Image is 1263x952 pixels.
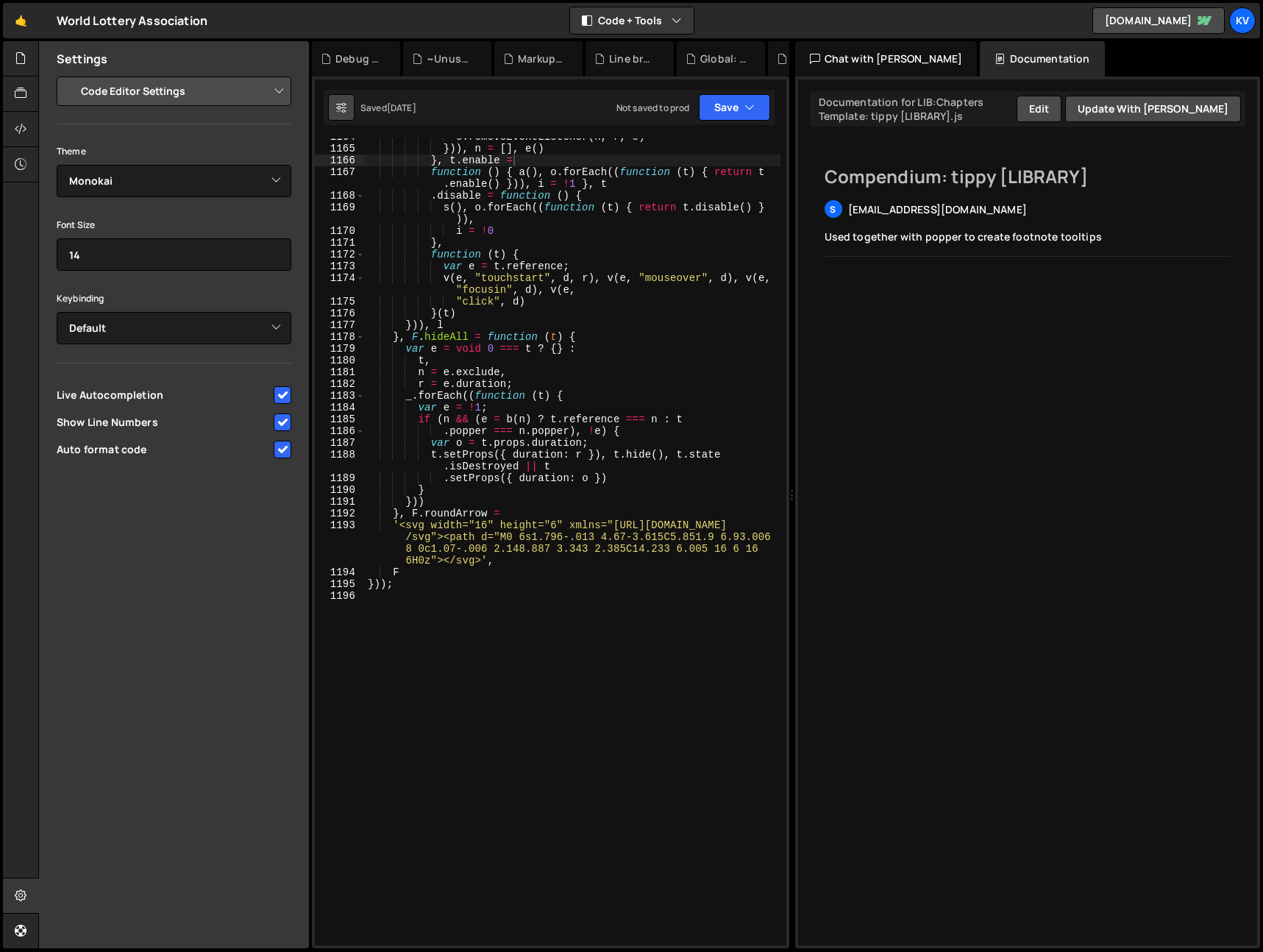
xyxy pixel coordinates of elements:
div: 1182 [315,378,365,390]
div: 1168 [315,190,365,202]
span: Show Line Numbers [57,415,271,430]
div: 1196 [315,590,365,602]
div: 1179 [315,343,365,355]
div: 1192 [315,508,365,519]
div: 1178 [315,331,365,343]
button: Save [699,94,770,121]
div: [DATE] [387,102,416,114]
div: ~Unused: Chapters Template: xlxs [LIBRARY].js [427,51,474,66]
div: 1175 [315,296,365,308]
label: Keybinding [57,291,104,306]
div: 1189 [315,472,365,484]
div: Chat with [PERSON_NAME] [795,41,978,77]
div: 1185 [315,413,365,425]
span: Auto format code [57,442,271,457]
div: 1177 [315,319,365,331]
div: Documentation for LIB:Chapters Template: tippy [LIBRARY].js [814,95,1017,123]
div: Markup.js [518,51,565,66]
a: [DOMAIN_NAME] [1092,7,1225,34]
button: Update with [PERSON_NAME] [1065,96,1241,122]
h2: Settings [57,51,107,67]
div: Saved [360,102,416,114]
a: 🤙 [3,3,39,38]
div: 1174 [315,272,365,296]
div: 1184 [315,402,365,413]
div: 1188 [315,449,365,472]
div: 1183 [315,390,365,402]
div: Debug Printing.js [335,51,383,66]
span: [EMAIL_ADDRESS][DOMAIN_NAME] [848,202,1027,216]
div: Not saved to prod [616,102,690,114]
button: Edit [1017,96,1061,122]
div: 1186 [315,425,365,437]
div: 1195 [315,578,365,590]
span: Used together with popper to create footnote tooltips [825,230,1102,244]
div: 1165 [315,143,365,154]
div: World Lottery Association [57,12,207,29]
label: Font Size [57,218,95,232]
div: 1190 [315,484,365,496]
div: 1171 [315,237,365,249]
div: 1169 [315,202,365,225]
div: 1173 [315,260,365,272]
div: 1167 [315,166,365,190]
div: 1170 [315,225,365,237]
div: 1172 [315,249,365,260]
div: 1181 [315,366,365,378]
span: Live Autocompletion [57,388,271,402]
label: Theme [57,144,86,159]
div: 1191 [315,496,365,508]
div: Line breaks.js [609,51,656,66]
div: Global: console test [CUSTOM].js [700,51,747,66]
div: Documentation [980,41,1104,77]
div: 1193 [315,519,365,566]
a: Kv [1229,7,1256,34]
div: 1194 [315,566,365,578]
button: Code + Tools [570,7,694,34]
span: s [830,203,836,216]
div: 1187 [315,437,365,449]
h2: Compendium: tippy [LIBRARY] [825,165,1231,188]
div: 1176 [315,308,365,319]
div: 1180 [315,355,365,366]
div: 1166 [315,154,365,166]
